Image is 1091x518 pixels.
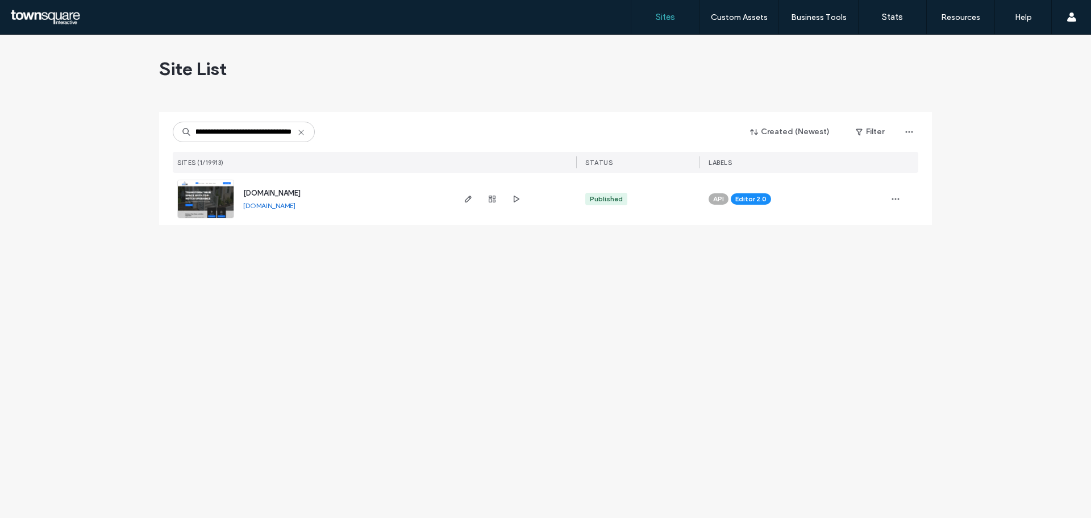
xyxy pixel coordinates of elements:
[740,123,840,141] button: Created (Newest)
[590,194,623,204] div: Published
[791,13,847,22] label: Business Tools
[585,159,613,167] span: STATUS
[243,201,295,210] a: [DOMAIN_NAME]
[709,159,732,167] span: LABELS
[713,194,724,204] span: API
[941,13,980,22] label: Resources
[26,8,49,18] span: Help
[243,189,301,197] a: [DOMAIN_NAME]
[177,159,224,167] span: SITES (1/19913)
[711,13,768,22] label: Custom Assets
[882,12,903,22] label: Stats
[656,12,675,22] label: Sites
[735,194,767,204] span: Editor 2.0
[1015,13,1032,22] label: Help
[844,123,896,141] button: Filter
[159,57,227,80] span: Site List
